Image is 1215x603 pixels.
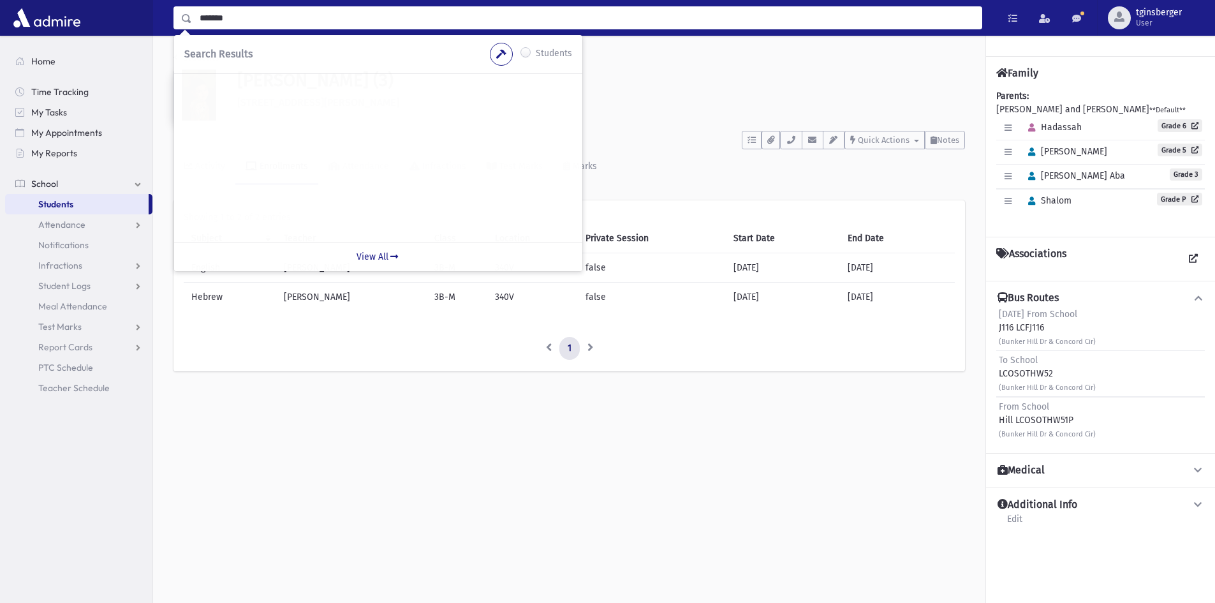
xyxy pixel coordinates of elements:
span: Home [31,56,55,67]
span: My Reports [31,147,77,159]
a: Students [5,194,149,214]
th: Private Session [578,224,726,253]
h4: Bus Routes [998,292,1059,305]
a: View All [174,242,582,271]
small: (Bunker Hill Dr & Concord Cir) [999,338,1096,346]
td: false [578,283,726,312]
a: PTC Schedule [5,357,152,378]
small: (Bunker Hill Dr & Concord Cir) [999,383,1096,392]
img: AdmirePro [10,5,84,31]
span: [PERSON_NAME] Aba [1022,170,1125,181]
span: Infractions [38,260,82,271]
div: Hill LCOSOTHW51P [999,400,1096,440]
button: Medical [996,464,1205,477]
button: Additional Info [996,498,1205,512]
a: School [5,174,152,194]
td: [DATE] [840,253,955,283]
a: Report Cards [5,337,152,357]
nav: breadcrumb [173,51,219,70]
span: Student Logs [38,280,91,292]
button: Bus Routes [996,292,1205,305]
label: Students [536,47,572,62]
span: Hadassah [1022,122,1082,133]
td: [DATE] [840,283,955,312]
td: 3B-M [427,283,487,312]
b: Parents: [996,91,1029,101]
a: Infractions [5,255,152,276]
span: Quick Actions [858,135,909,145]
input: Search [192,6,982,29]
span: User [1136,18,1182,28]
h4: Family [996,67,1038,79]
span: Search Results [184,48,253,60]
span: Attendance [38,219,85,230]
span: [PERSON_NAME] [1022,146,1107,157]
div: LCOSOTHW52 [999,354,1096,394]
span: From School [999,401,1049,412]
span: tginsberger [1136,8,1182,18]
span: PTC Schedule [38,362,93,373]
th: Start Date [726,224,840,253]
span: My Appointments [31,127,102,138]
a: Student Logs [5,276,152,296]
button: Notes [925,131,965,149]
td: [DATE] [726,253,840,283]
div: [PERSON_NAME] and [PERSON_NAME] [996,89,1205,227]
span: Grade 3 [1170,168,1202,181]
span: Students [38,198,73,210]
a: My Reports [5,143,152,163]
span: School [31,178,58,190]
h4: Medical [998,464,1045,477]
span: Notifications [38,239,89,251]
a: My Tasks [5,102,152,123]
a: Grade P [1157,193,1202,205]
a: Notifications [5,235,152,255]
td: [DATE] [726,283,840,312]
a: Home [5,51,152,71]
small: (Bunker Hill Dr & Concord Cir) [999,430,1096,438]
span: Time Tracking [31,86,89,98]
td: Hebrew [184,283,276,312]
a: Edit [1006,512,1023,535]
a: Time Tracking [5,82,152,102]
span: Notes [937,135,959,145]
span: [DATE] From School [999,309,1077,320]
span: Report Cards [38,341,92,353]
a: Activity [173,149,235,185]
td: 340V [487,283,578,312]
h1: [PERSON_NAME] (3) [237,70,965,91]
a: Students [173,52,219,63]
h4: Additional Info [998,498,1077,512]
th: End Date [840,224,955,253]
a: Grade 5 [1158,144,1202,156]
span: Teacher Schedule [38,382,110,394]
span: To School [999,355,1038,366]
span: Shalom [1022,195,1071,206]
a: 1 [559,337,580,360]
a: Test Marks [5,316,152,337]
a: Attendance [5,214,152,235]
span: Test Marks [38,321,82,332]
button: Quick Actions [844,131,925,149]
h6: [STREET_ADDRESS][PERSON_NAME] [237,96,965,108]
span: My Tasks [31,107,67,118]
span: Meal Attendance [38,301,107,312]
a: My Appointments [5,123,152,143]
div: Marks [570,161,597,172]
a: Grade 6 [1158,119,1202,132]
td: [PERSON_NAME] [276,283,427,312]
a: Meal Attendance [5,296,152,316]
td: false [578,253,726,283]
h4: Associations [996,248,1066,271]
a: View all Associations [1182,248,1205,271]
a: Teacher Schedule [5,378,152,398]
div: J116 LCFJ116 [999,308,1096,348]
